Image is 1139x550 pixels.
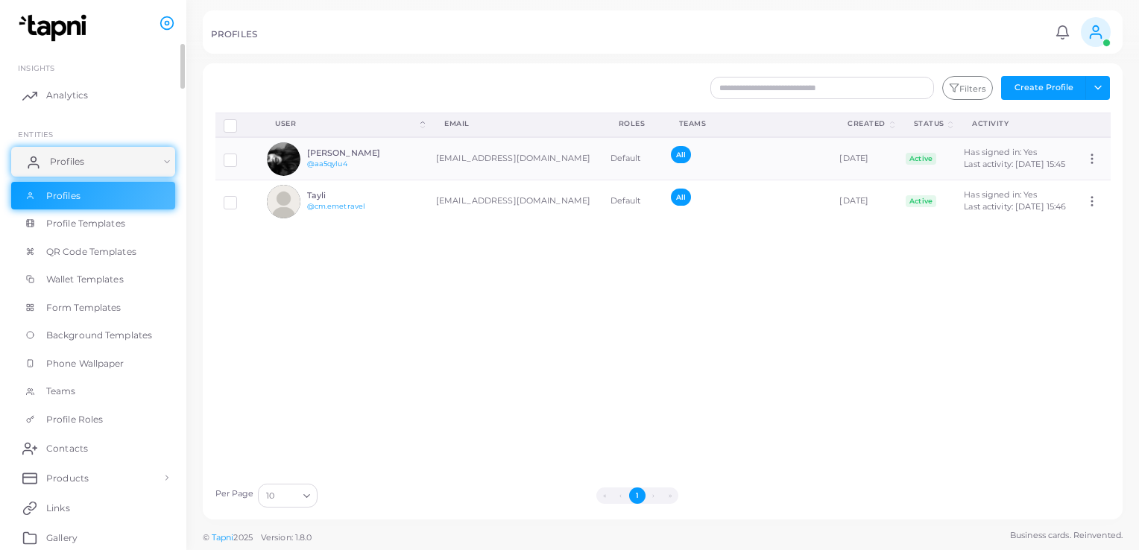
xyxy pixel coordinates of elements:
td: [DATE] [831,137,897,180]
span: All [671,146,691,163]
span: All [671,189,691,206]
a: Links [11,493,175,522]
a: Wallet Templates [11,265,175,294]
td: Default [602,180,663,223]
span: INSIGHTS [18,63,54,72]
span: 10 [266,488,274,504]
h6: Tayli [307,191,417,200]
a: Phone Wallpaper [11,350,175,378]
a: Tapni [212,532,234,543]
span: Profile Roles [46,413,103,426]
a: Profiles [11,182,175,210]
span: Contacts [46,442,88,455]
span: Gallery [46,531,78,545]
h5: PROFILES [211,29,257,39]
a: Teams [11,377,175,405]
a: @aa5qylu4 [307,159,347,168]
td: [EMAIL_ADDRESS][DOMAIN_NAME] [428,137,602,180]
span: © [203,531,312,544]
div: activity [972,118,1060,129]
span: Form Templates [46,301,122,314]
a: Products [11,463,175,493]
img: avatar [267,142,300,176]
span: Background Templates [46,329,152,342]
button: Filters [942,76,993,100]
span: 2025 [233,531,252,544]
div: User [275,118,417,129]
span: Last activity: [DATE] 15:46 [964,201,1066,212]
td: [DATE] [831,180,897,223]
span: QR Code Templates [46,245,136,259]
div: Roles [619,118,646,129]
div: Email [444,118,586,129]
th: Action [1077,113,1111,137]
td: Default [602,137,663,180]
span: Profiles [50,155,84,168]
div: Status [914,118,946,129]
span: Links [46,502,70,515]
td: [EMAIL_ADDRESS][DOMAIN_NAME] [428,180,602,223]
a: QR Code Templates [11,238,175,266]
a: Profile Templates [11,209,175,238]
span: Profiles [46,189,81,203]
span: Teams [46,385,76,398]
div: Created [848,118,886,129]
th: Row-selection [215,113,259,137]
span: Phone Wallpaper [46,357,124,370]
span: Business cards. Reinvented. [1010,529,1123,542]
a: Form Templates [11,294,175,322]
a: Analytics [11,80,175,110]
a: Contacts [11,433,175,463]
a: Background Templates [11,321,175,350]
label: Per Page [215,488,254,500]
span: ENTITIES [18,130,53,139]
span: Products [46,472,89,485]
span: Active [906,195,937,207]
h6: [PERSON_NAME] [307,148,417,158]
img: logo [13,14,96,42]
div: Teams [679,118,815,129]
button: Create Profile [1001,76,1086,100]
span: Version: 1.8.0 [261,532,312,543]
span: Profile Templates [46,217,125,230]
span: Has signed in: Yes [964,147,1037,157]
a: @cm.emetravel [307,202,365,210]
span: Has signed in: Yes [964,189,1037,200]
ul: Pagination [321,487,952,504]
span: Wallet Templates [46,273,124,286]
img: avatar [267,185,300,218]
div: Search for option [258,484,318,508]
span: Active [906,153,937,165]
span: Analytics [46,89,88,102]
button: Go to page 1 [629,487,646,504]
input: Search for option [276,487,297,504]
span: Last activity: [DATE] 15:45 [964,159,1065,169]
a: Profile Roles [11,405,175,434]
a: Profiles [11,147,175,177]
